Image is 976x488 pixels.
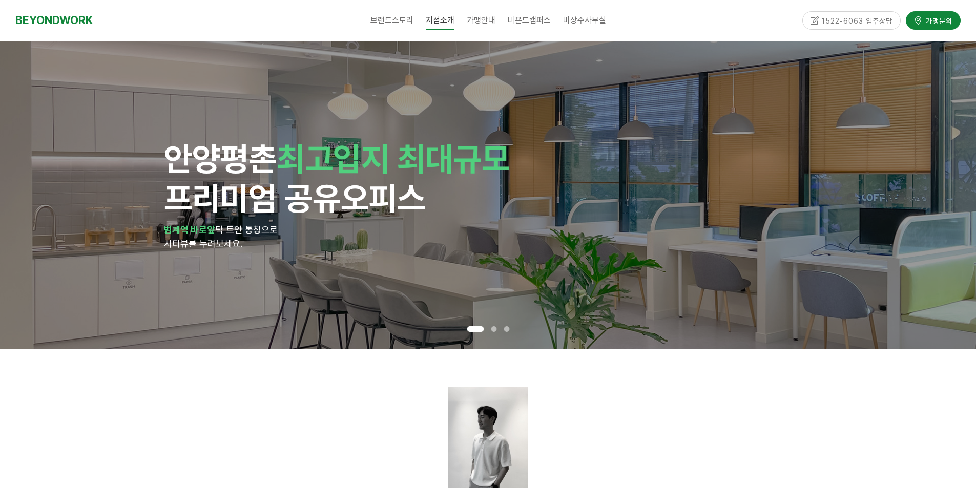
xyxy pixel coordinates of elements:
[277,139,510,178] span: 최고입지 최대규모
[215,224,278,235] span: 탁 트인 통창으로
[563,15,606,25] span: 비상주사무실
[557,8,612,33] a: 비상주사무실
[502,8,557,33] a: 비욘드캠퍼스
[467,15,495,25] span: 가맹안내
[426,11,454,30] span: 지점소개
[420,8,461,33] a: 지점소개
[461,8,502,33] a: 가맹안내
[923,15,952,25] span: 가맹문의
[164,224,215,235] strong: 범계역 바로앞
[370,15,413,25] span: 브랜드스토리
[164,238,242,249] span: 시티뷰를 누려보세요.
[906,10,961,28] a: 가맹문의
[364,8,420,33] a: 브랜드스토리
[15,11,93,30] a: BEYONDWORK
[220,139,277,178] span: 평촌
[508,15,551,25] span: 비욘드캠퍼스
[164,139,510,218] span: 안양 프리미엄 공유오피스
